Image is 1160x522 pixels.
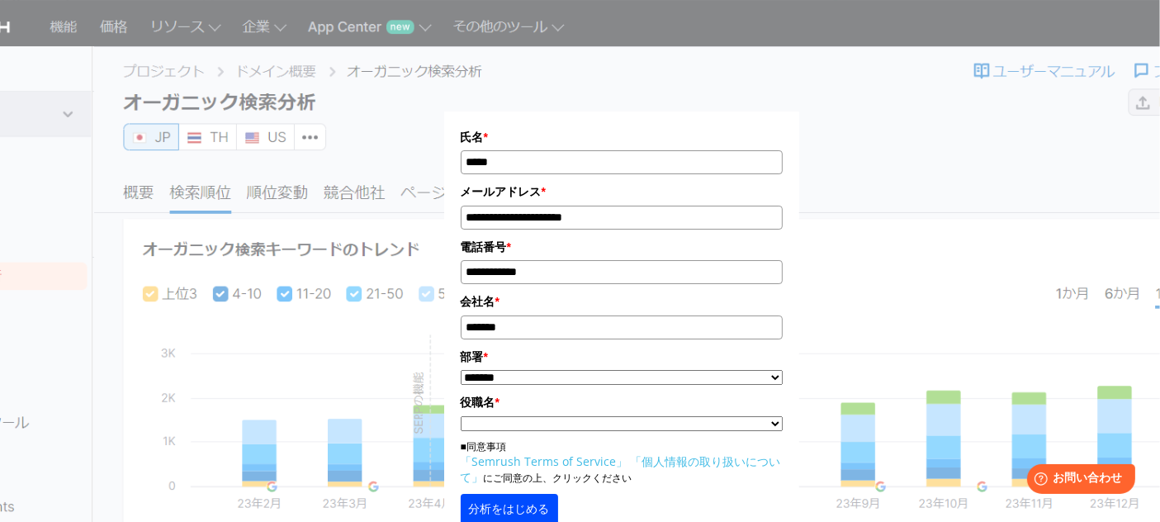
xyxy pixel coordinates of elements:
[461,439,783,486] p: ■同意事項 にご同意の上、クリックください
[461,183,783,201] label: メールアドレス
[461,292,783,311] label: 会社名
[461,453,628,469] a: 「Semrush Terms of Service」
[461,393,783,411] label: 役職名
[461,128,783,146] label: 氏名
[1013,458,1142,504] iframe: Help widget launcher
[461,238,783,256] label: 電話番号
[461,453,781,485] a: 「個人情報の取り扱いについて」
[461,348,783,366] label: 部署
